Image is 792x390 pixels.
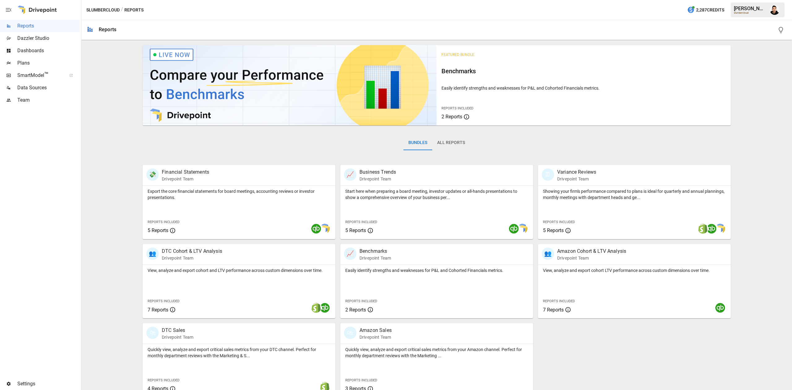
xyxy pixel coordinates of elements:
span: ™ [44,71,49,78]
span: Reports Included [543,299,575,303]
h6: Benchmarks [441,66,725,76]
p: Drivepoint Team [162,176,209,182]
img: quickbooks [320,303,330,313]
p: View, analyze and export cohort LTV performance across custom dimensions over time. [543,267,726,273]
button: 2,287Credits [685,4,727,16]
p: Financial Statements [162,168,209,176]
span: Plans [17,59,80,67]
div: 🛍 [344,327,356,339]
p: View, analyze and export cohort and LTV performance across custom dimensions over time. [148,267,330,273]
span: Reports Included [148,220,179,224]
p: DTC Cohort & LTV Analysis [162,248,222,255]
p: Variance Reviews [557,168,596,176]
span: Team [17,96,80,104]
span: 5 Reports [345,227,366,233]
p: Benchmarks [359,248,391,255]
span: 2 Reports [441,114,462,120]
span: Reports Included [543,220,575,224]
img: shopify [311,303,321,313]
span: 2 Reports [345,307,366,313]
span: Reports Included [345,220,377,224]
span: 7 Reports [543,307,564,313]
p: Easily identify strengths and weaknesses for P&L and Cohorted Financials metrics. [441,85,725,91]
div: 📈 [344,248,356,260]
div: / [121,6,123,14]
span: Dazzler Studio [17,35,80,42]
p: Drivepoint Team [162,255,222,261]
p: Drivepoint Team [162,334,193,340]
img: video thumbnail [143,45,437,125]
p: Quickly view, analyze and export critical sales metrics from your Amazon channel. Perfect for mon... [345,346,528,359]
span: 5 Reports [543,227,564,233]
span: SmartModel [17,72,62,79]
p: Drivepoint Team [359,334,392,340]
span: Reports Included [345,378,377,382]
img: quickbooks [311,224,321,234]
div: 👥 [146,248,159,260]
div: 📈 [344,168,356,181]
p: Showing your firm's performance compared to plans is ideal for quarterly and annual plannings, mo... [543,188,726,201]
span: Reports Included [148,378,179,382]
span: 7 Reports [148,307,168,313]
span: Reports Included [441,106,473,110]
img: quickbooks [715,303,725,313]
p: Export the core financial statements for board meetings, accounting reviews or investor presentat... [148,188,330,201]
div: slumbercloud [734,11,766,14]
span: Dashboards [17,47,80,54]
span: Reports Included [345,299,377,303]
button: All Reports [432,135,470,150]
img: smart model [715,224,725,234]
img: quickbooks [707,224,717,234]
button: Francisco Sanchez [766,1,783,19]
p: Amazon Sales [359,327,392,334]
img: Francisco Sanchez [770,5,780,15]
p: Start here when preparing a board meeting, investor updates or all-hands presentations to show a ... [345,188,528,201]
p: Easily identify strengths and weaknesses for P&L and Cohorted Financials metrics. [345,267,528,273]
div: Reports [99,27,116,32]
img: smart model [518,224,527,234]
p: Drivepoint Team [359,255,391,261]
span: 2,287 Credits [696,6,724,14]
div: 🗓 [542,168,554,181]
button: slumbercloud [86,6,120,14]
div: [PERSON_NAME] [734,6,766,11]
p: Drivepoint Team [557,176,596,182]
div: 👥 [542,248,554,260]
p: Drivepoint Team [359,176,396,182]
p: Business Trends [359,168,396,176]
img: shopify [698,224,708,234]
p: DTC Sales [162,327,193,334]
img: quickbooks [509,224,519,234]
span: Data Sources [17,84,80,91]
span: Settings [17,380,80,388]
p: Quickly view, analyze and export critical sales metrics from your DTC channel. Perfect for monthl... [148,346,330,359]
div: 💸 [146,168,159,181]
span: Featured Bundle [441,53,474,57]
div: 🛍 [146,327,159,339]
span: Reports [17,22,80,30]
p: Drivepoint Team [557,255,626,261]
span: 5 Reports [148,227,168,233]
p: Amazon Cohort & LTV Analysis [557,248,626,255]
img: smart model [320,224,330,234]
button: Bundles [403,135,432,150]
span: Reports Included [148,299,179,303]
